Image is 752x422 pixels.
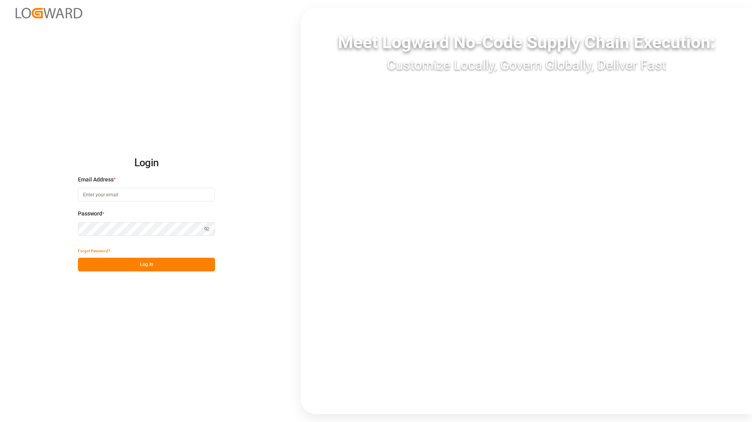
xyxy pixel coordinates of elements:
span: Password [78,210,102,218]
button: Log In [78,258,215,271]
input: Enter your email [78,188,215,201]
button: Forgot Password? [78,244,110,258]
div: Customize Locally, Govern Globally, Deliver Fast [301,55,752,75]
h2: Login [78,151,215,176]
img: Logward_new_orange.png [16,8,82,18]
div: Meet Logward No-Code Supply Chain Execution: [301,29,752,55]
span: Email Address [78,176,114,184]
